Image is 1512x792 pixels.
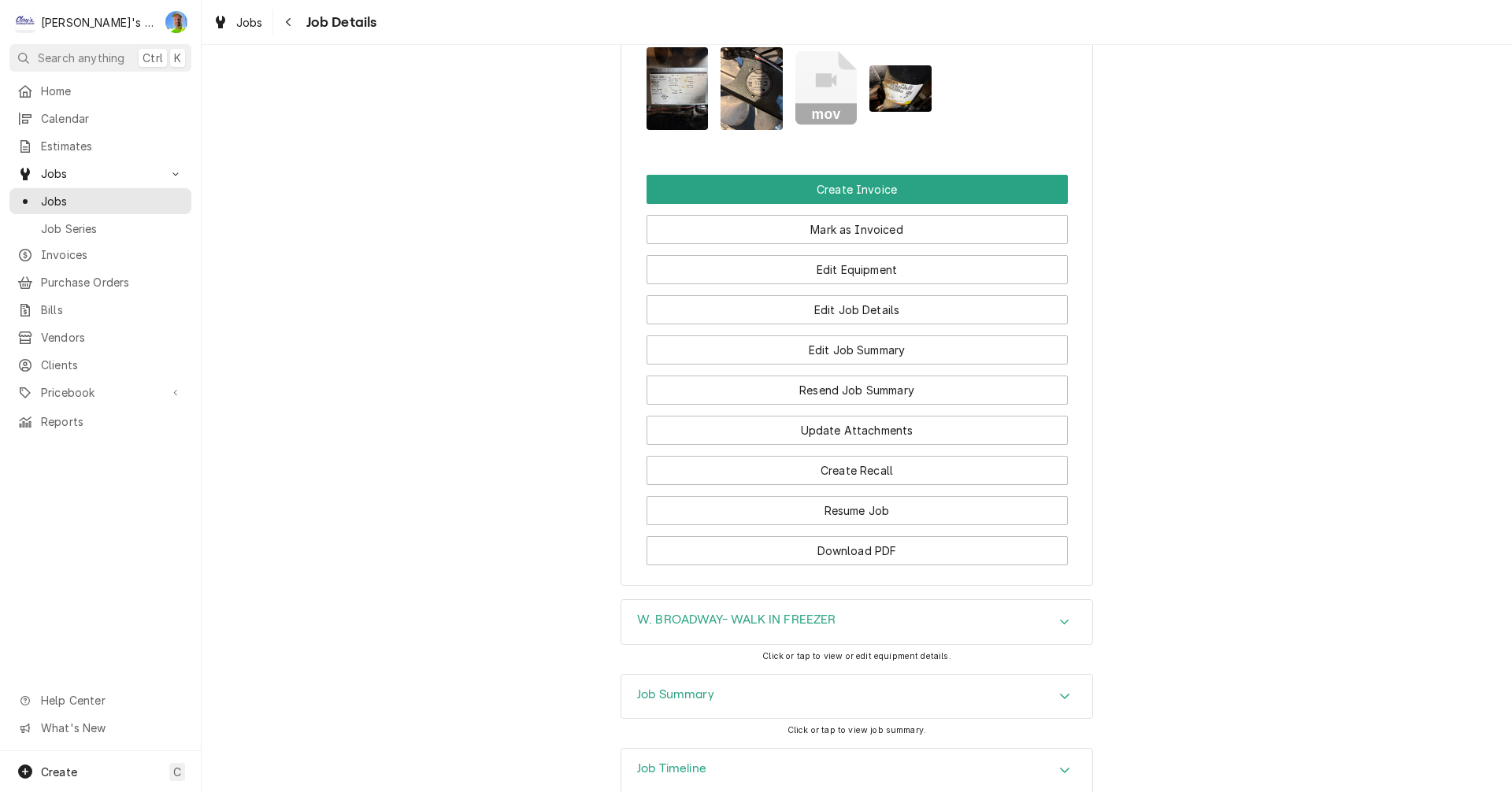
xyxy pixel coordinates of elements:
span: Vendors [41,329,183,346]
div: Button Group Row [647,204,1068,244]
h3: W. BROADWAY- WALK IN FREEZER [637,613,836,627]
span: Estimates [41,138,183,154]
div: Button Group Row [647,284,1068,324]
span: Pricebook [41,384,160,401]
div: W. BROADWAY- WALK IN FREEZER [621,599,1093,645]
div: [PERSON_NAME]'s Refrigeration [41,14,157,31]
div: Button Group Row [647,525,1068,565]
a: Go to Pricebook [9,379,191,405]
a: Invoices [9,242,191,268]
span: Attachments [647,35,1068,142]
div: Button Group Row [647,244,1068,284]
span: Search anything [38,50,124,66]
div: GA [165,11,187,33]
span: Create [41,765,77,779]
div: Button Group Row [647,324,1068,365]
span: Calendar [41,110,183,127]
span: Invoices [41,246,183,263]
button: mov [795,47,858,130]
button: Mark as Invoiced [647,215,1068,244]
div: Button Group Row [647,365,1068,405]
div: Button Group Row [647,445,1068,485]
button: Navigate back [276,9,302,35]
span: Click or tap to view job summary. [787,725,926,735]
a: Estimates [9,133,191,159]
img: BBcoW7BSyeJZlUbr3324 [869,65,932,112]
a: Go to Jobs [9,161,191,187]
a: Go to What's New [9,715,191,741]
a: Job Series [9,216,191,242]
span: Purchase Orders [41,274,183,291]
button: Resume Job [647,496,1068,525]
img: d48AQ5k4TFKE9wBjKkJv [721,47,783,130]
button: Accordion Details Expand Trigger [621,600,1092,644]
a: Go to Help Center [9,687,191,713]
span: K [174,50,181,66]
button: Resend Job Summary [647,376,1068,405]
button: Edit Equipment [647,255,1068,284]
button: Create Invoice [647,175,1068,204]
div: C [14,11,36,33]
span: Ctrl [143,50,163,66]
span: Click or tap to view or edit equipment details. [762,651,951,661]
a: Jobs [206,9,269,35]
h3: Job Summary [637,687,714,702]
div: Button Group Row [647,405,1068,445]
a: Jobs [9,188,191,214]
div: Accordion Header [621,675,1092,719]
span: Help Center [41,692,182,709]
button: Accordion Details Expand Trigger [621,675,1092,719]
div: Button Group Row [647,175,1068,204]
button: Edit Job Details [647,295,1068,324]
a: Vendors [9,324,191,350]
div: Button Group [647,175,1068,565]
a: Purchase Orders [9,269,191,295]
a: Clients [9,352,191,378]
span: Jobs [41,165,160,182]
span: Jobs [236,14,263,31]
a: Home [9,78,191,104]
div: Clay's Refrigeration's Avatar [14,11,36,33]
a: Reports [9,409,191,435]
a: Bills [9,297,191,323]
div: Attachments [647,19,1068,142]
button: Search anythingCtrlK [9,44,191,72]
div: Button Group Row [647,485,1068,525]
span: Job Series [41,220,183,237]
span: Home [41,83,183,99]
span: Job Details [302,12,377,33]
span: Reports [41,413,183,430]
img: oP4LoxubSm6ZXkBMy2oV [647,47,709,130]
span: What's New [41,720,182,736]
a: Calendar [9,105,191,131]
span: Jobs [41,193,183,209]
span: Bills [41,302,183,318]
h3: Job Timeline [637,761,706,776]
button: Edit Job Summary [647,335,1068,365]
div: Accordion Header [621,600,1092,644]
button: Download PDF [647,536,1068,565]
div: Job Summary [621,674,1093,720]
span: C [173,764,181,780]
button: Create Recall [647,456,1068,485]
button: Update Attachments [647,416,1068,445]
div: Greg Austin's Avatar [165,11,187,33]
span: Clients [41,357,183,373]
